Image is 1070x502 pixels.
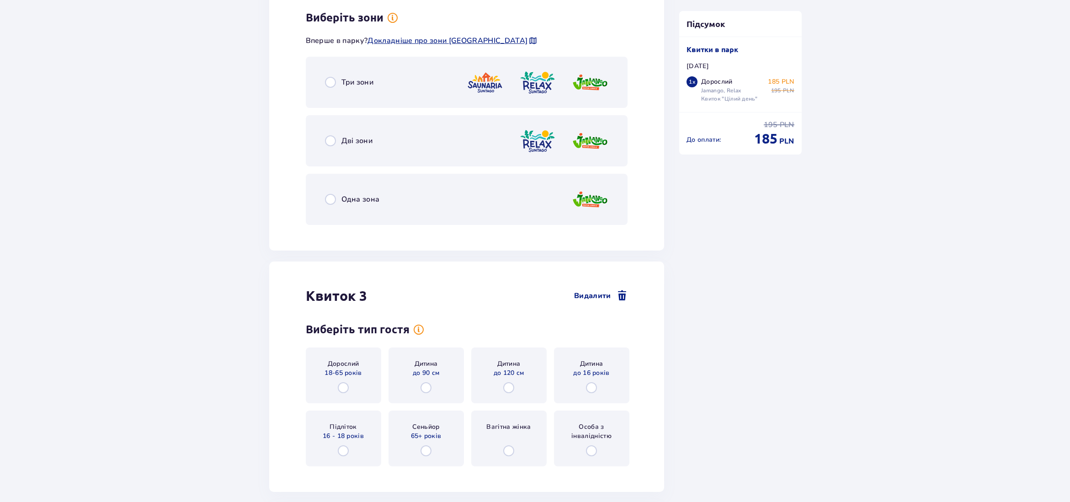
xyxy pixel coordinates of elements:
span: Вагітна жінка [486,422,531,432]
h3: Виберіть тип гостя [306,323,410,336]
span: Одна зона [341,194,380,204]
span: PLN [779,136,794,146]
span: 65+ років [411,432,442,441]
span: 16 - 18 років [323,432,364,441]
img: Relax [519,128,556,154]
span: до 16 років [573,368,610,378]
p: [DATE] [687,62,709,71]
p: Jamango, Relax [701,86,741,95]
span: 18-65 років [325,368,362,378]
span: Особа з інвалідністю [562,422,621,441]
p: До оплати : [687,135,721,144]
span: Підліток [330,422,357,432]
a: Докладніше про зони [GEOGRAPHIC_DATA] [367,36,527,46]
div: 1 x [687,76,697,87]
a: Видалити [574,290,628,301]
span: Дитина [580,359,603,368]
p: Квиток "Цілий день" [701,95,757,103]
span: Дитина [497,359,521,368]
span: PLN [780,120,794,130]
span: Дві зони [341,136,373,146]
p: Дорослий [701,77,733,86]
span: PLN [783,86,794,95]
span: Дитина [415,359,438,368]
span: Три зони [341,77,374,87]
span: Сеньйор [412,422,439,432]
span: Дорослий [328,359,359,368]
span: 185 [754,130,777,147]
img: Jamango [572,128,608,154]
p: Вперше в парку? [306,36,538,46]
img: Jamango [572,69,608,96]
h2: Квиток 3 [306,287,367,304]
img: Saunaria [467,69,503,96]
span: до 120 см [494,368,524,378]
p: Підсумок [679,18,802,29]
span: до 90 см [413,368,440,378]
span: 195 [771,86,781,95]
p: 185 PLN [768,77,794,86]
h3: Виберіть зони [306,11,383,25]
img: Relax [519,69,556,96]
span: Видалити [574,291,611,301]
img: Jamango [572,187,608,213]
span: 195 [764,120,778,130]
p: Квитки в парк [687,44,738,54]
